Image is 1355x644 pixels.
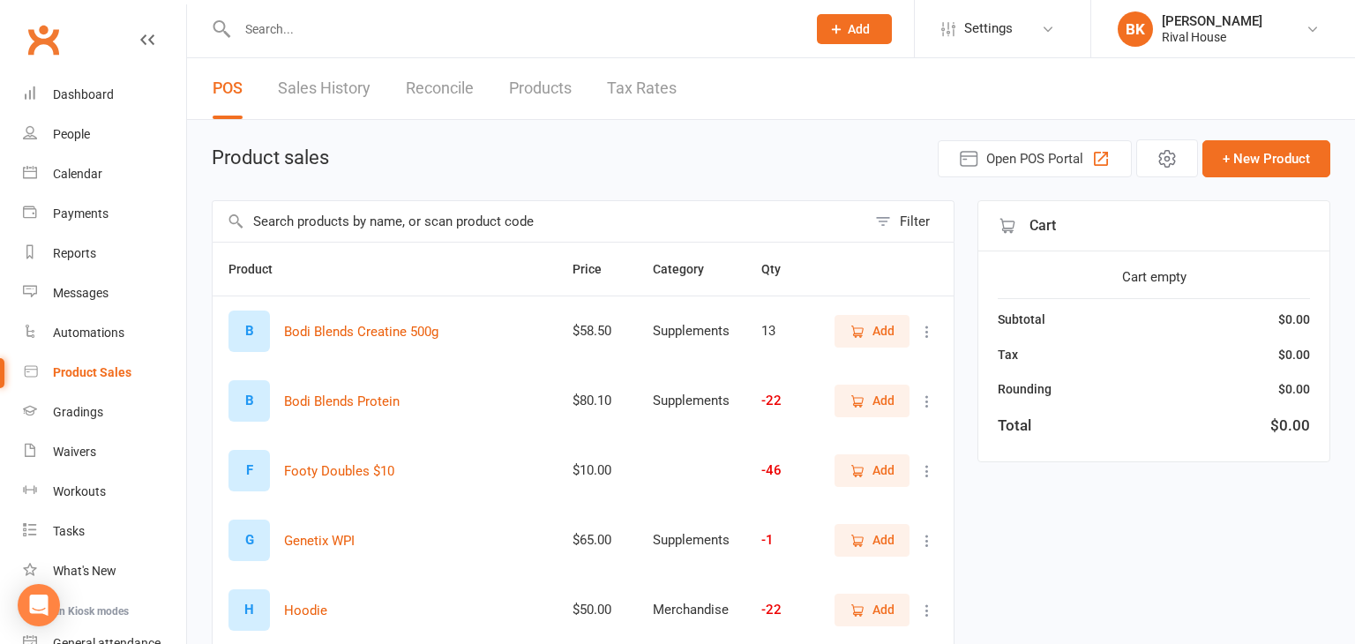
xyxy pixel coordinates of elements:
[53,127,90,141] div: People
[573,262,621,276] span: Price
[573,533,621,548] div: $65.00
[23,154,186,194] a: Calendar
[509,58,572,119] a: Products
[607,58,677,119] a: Tax Rates
[23,273,186,313] a: Messages
[284,321,438,342] button: Bodi Blends Creatine 500g
[653,603,730,618] div: Merchandise
[761,324,800,339] div: 13
[284,391,400,412] button: Bodi Blends Protein
[23,512,186,551] a: Tasks
[53,445,96,459] div: Waivers
[998,266,1310,288] div: Cart empty
[53,206,109,221] div: Payments
[53,365,131,379] div: Product Sales
[23,393,186,432] a: Gradings
[23,75,186,115] a: Dashboard
[573,603,621,618] div: $50.00
[21,18,65,62] a: Clubworx
[1162,13,1262,29] div: [PERSON_NAME]
[978,201,1329,251] div: Cart
[228,589,270,631] div: H
[212,147,329,168] h1: Product sales
[653,258,723,280] button: Category
[998,344,1018,363] div: Tax
[573,324,621,339] div: $58.50
[232,17,794,41] input: Search...
[872,600,895,619] span: Add
[998,379,1052,399] div: Rounding
[228,520,270,561] div: G
[228,380,270,422] div: B
[573,393,621,408] div: $80.10
[872,461,895,480] span: Add
[23,194,186,234] a: Payments
[872,530,895,550] span: Add
[23,115,186,154] a: People
[53,246,96,260] div: Reports
[835,594,910,625] button: Add
[213,201,866,242] input: Search products by name, or scan product code
[53,564,116,578] div: What's New
[653,533,730,548] div: Supplements
[406,58,474,119] a: Reconcile
[1202,140,1330,177] button: + New Product
[835,524,910,556] button: Add
[23,432,186,472] a: Waivers
[938,140,1132,177] button: Open POS Portal
[1118,11,1153,47] div: BK
[1278,310,1310,329] div: $0.00
[23,472,186,512] a: Workouts
[284,461,394,482] button: Footy Doubles $10
[761,463,800,478] div: -46
[23,353,186,393] a: Product Sales
[228,262,292,276] span: Product
[761,262,800,276] span: Qty
[998,414,1031,438] div: Total
[872,391,895,410] span: Add
[278,58,371,119] a: Sales History
[872,321,895,341] span: Add
[573,258,621,280] button: Price
[228,258,292,280] button: Product
[835,454,910,486] button: Add
[53,286,109,300] div: Messages
[1278,344,1310,363] div: $0.00
[1162,29,1262,45] div: Rival House
[53,167,102,181] div: Calendar
[866,201,954,242] button: Filter
[53,87,114,101] div: Dashboard
[53,484,106,498] div: Workouts
[761,603,800,618] div: -22
[900,211,930,232] div: Filter
[573,463,621,478] div: $10.00
[284,600,327,621] button: Hoodie
[53,326,124,340] div: Automations
[653,324,730,339] div: Supplements
[1270,414,1310,438] div: $0.00
[761,533,800,548] div: -1
[817,14,892,44] button: Add
[228,311,270,352] div: B
[835,315,910,347] button: Add
[964,9,1013,49] span: Settings
[1278,379,1310,399] div: $0.00
[53,405,103,419] div: Gradings
[653,393,730,408] div: Supplements
[835,385,910,416] button: Add
[848,22,870,36] span: Add
[653,262,723,276] span: Category
[761,393,800,408] div: -22
[761,258,800,280] button: Qty
[23,551,186,591] a: What's New
[18,584,60,626] div: Open Intercom Messenger
[986,148,1083,169] span: Open POS Portal
[213,58,243,119] a: POS
[23,234,186,273] a: Reports
[284,530,355,551] button: Genetix WPI
[23,313,186,353] a: Automations
[998,310,1045,329] div: Subtotal
[228,450,270,491] div: F
[53,524,85,538] div: Tasks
